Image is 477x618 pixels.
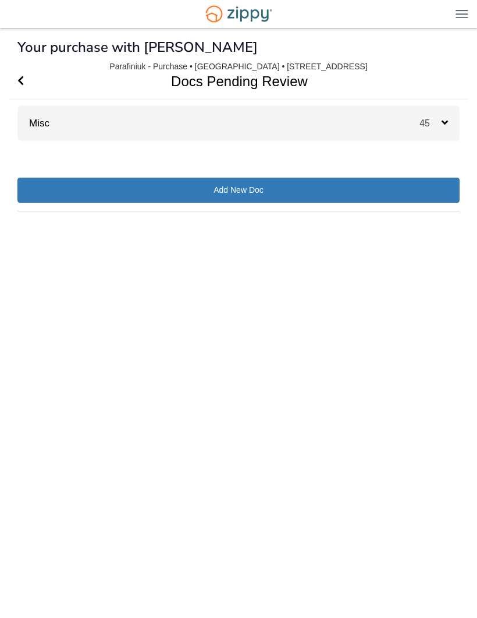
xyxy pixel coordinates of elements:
a: Go Back [17,63,24,99]
h1: Your purchase with [PERSON_NAME] [17,40,258,55]
a: Misc [17,118,49,129]
span: 45 [419,118,442,128]
a: Add New Doc [17,178,460,203]
h1: Docs Pending Review [9,63,455,99]
div: Parafiniuk - Purchase • [GEOGRAPHIC_DATA] • [STREET_ADDRESS] [109,62,367,72]
img: Mobile Dropdown Menu [455,9,468,18]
